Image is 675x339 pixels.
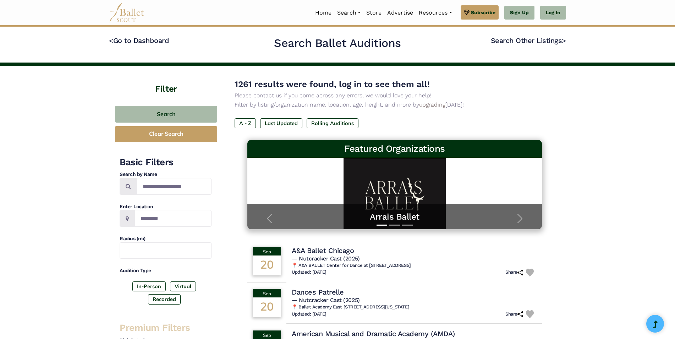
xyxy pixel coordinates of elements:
[253,143,536,155] h3: Featured Organizations
[120,267,212,274] h4: Audition Type
[312,5,334,20] a: Home
[120,203,212,210] h4: Enter Location
[235,91,555,100] p: Please contact us if you come across any errors, we would love your help!
[292,287,344,297] h4: Dances Patrelle
[464,9,470,16] img: gem.svg
[471,9,495,16] span: Subscribe
[419,101,445,108] a: upgrading
[260,118,302,128] label: Last Updated
[292,263,537,269] h6: 📍 A&A BALLET Center for Dance at [STREET_ADDRESS]
[253,330,281,339] div: Sep
[292,269,326,275] h6: Updated: [DATE]
[461,5,499,20] a: Subscribe
[505,311,523,317] h6: Share
[120,171,212,178] h4: Search by Name
[148,294,181,304] label: Recorded
[562,36,566,45] code: >
[253,247,281,255] div: Sep
[253,255,281,275] div: 20
[363,5,384,20] a: Store
[307,118,358,128] label: Rolling Auditions
[120,322,212,334] h3: Premium Filters
[384,5,416,20] a: Advertise
[416,5,455,20] a: Resources
[253,297,281,317] div: 20
[292,329,455,338] h4: American Musical and Dramatic Academy (AMDA)
[292,297,360,303] span: — Nutcracker Cast (2025)
[235,79,430,89] span: 1261 results were found, log in to see them all!
[253,289,281,297] div: Sep
[292,311,326,317] h6: Updated: [DATE]
[505,269,523,275] h6: Share
[389,221,400,229] button: Slide 2
[120,156,212,168] h3: Basic Filters
[540,6,566,20] a: Log In
[377,221,387,229] button: Slide 1
[292,246,354,255] h4: A&A Ballet Chicago
[402,221,413,229] button: Slide 3
[491,36,566,45] a: Search Other Listings>
[170,281,196,291] label: Virtual
[274,36,401,51] h2: Search Ballet Auditions
[235,100,555,109] p: Filter by listing/organization name, location, age, height, and more by [DATE]!
[504,6,534,20] a: Sign Up
[120,235,212,242] h4: Radius (mi)
[334,5,363,20] a: Search
[135,210,212,227] input: Location
[115,126,217,142] button: Clear Search
[254,211,535,222] a: Arrais Ballet
[132,281,166,291] label: In-Person
[235,118,256,128] label: A - Z
[109,36,113,45] code: <
[137,178,212,195] input: Search by names...
[292,304,537,310] h6: 📍 Ballet Academy East [STREET_ADDRESS][US_STATE]
[109,66,223,95] h4: Filter
[109,36,169,45] a: <Go to Dashboard
[292,255,360,262] span: — Nutcracker Cast (2025)
[115,106,217,123] button: Search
